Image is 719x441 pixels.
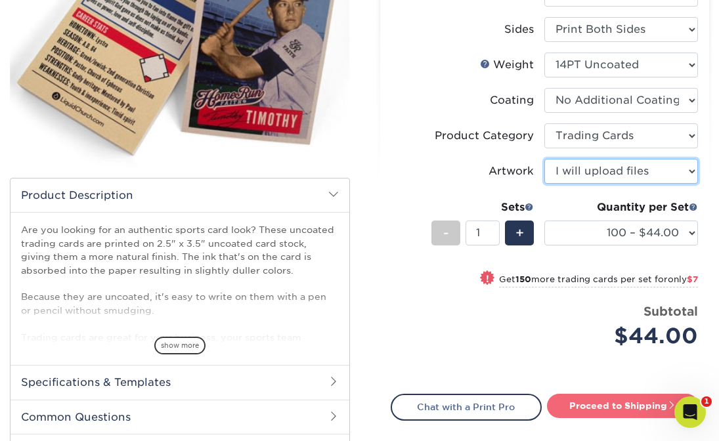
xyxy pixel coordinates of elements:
[431,199,534,215] div: Sets
[11,178,349,212] h2: Product Description
[490,93,534,108] div: Coating
[674,396,706,428] iframe: Intercom live chat
[435,128,534,144] div: Product Category
[668,274,698,284] span: only
[480,57,534,73] div: Weight
[391,394,542,420] a: Chat with a Print Pro
[504,22,534,37] div: Sides
[515,223,524,243] span: +
[554,320,698,352] div: $44.00
[643,304,698,318] strong: Subtotal
[701,396,712,407] span: 1
[499,274,698,287] small: Get more trading cards per set for
[515,274,531,284] strong: 150
[486,272,489,285] span: !
[11,400,349,434] h2: Common Questions
[544,199,698,215] div: Quantity per Set
[154,337,206,354] span: show more
[489,163,534,179] div: Artwork
[21,223,339,370] p: Are you looking for an authentic sports card look? These uncoated trading cards are printed on 2....
[547,394,699,417] a: Proceed to Shipping
[687,274,698,284] span: $7
[443,223,449,243] span: -
[11,365,349,399] h2: Specifications & Templates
